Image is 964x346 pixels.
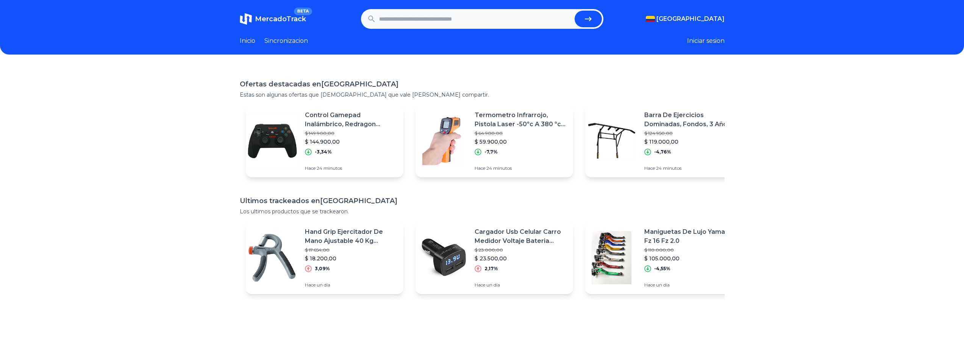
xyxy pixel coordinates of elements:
button: Iniciar sesion [687,36,725,45]
a: Sincronizacion [264,36,308,45]
p: $ 149.900,00 [305,130,397,136]
p: $ 17.654,00 [305,247,397,253]
p: $ 144.900,00 [305,138,397,146]
img: Featured image [416,231,469,284]
img: Colombia [646,16,655,22]
p: Termometro Infrarrojo, Pistola Laser -50ºc A 380 ºc Digital [475,111,567,129]
p: -7,7% [484,149,498,155]
p: Cargador Usb Celular Carro Medidor Voltaje Bateria Vehicular [475,227,567,246]
a: MercadoTrackBETA [240,13,306,25]
img: Featured image [585,114,638,168]
p: Control Gamepad Inalámbrico, Redragon Harrow G808, Pc / Ps3 [305,111,397,129]
p: $ 23.500,00 [475,255,567,262]
a: Inicio [240,36,255,45]
p: Barra De Ejercicios Dominadas, Fondos, 3 Años De Garantía [644,111,737,129]
p: $ 124.950,00 [644,130,737,136]
p: Estas son algunas ofertas que [DEMOGRAPHIC_DATA] que vale [PERSON_NAME] compartir. [240,91,725,99]
p: Hace un día [475,282,567,288]
a: Featured imageBarra De Ejercicios Dominadas, Fondos, 3 Años De Garantía$ 124.950,00$ 119.000,00-4... [585,105,743,177]
p: Hand Grip Ejercitador De Mano Ajustable 40 Kg Sportfitness [305,227,397,246]
p: Hace un día [305,282,397,288]
p: $ 64.900,00 [475,130,567,136]
span: BETA [294,8,312,15]
img: MercadoTrack [240,13,252,25]
span: MercadoTrack [255,15,306,23]
p: Los ultimos productos que se trackearon. [240,208,725,215]
p: 3,09% [315,266,330,272]
img: Featured image [246,114,299,168]
a: Featured imageTermometro Infrarrojo, Pistola Laser -50ºc A 380 ºc Digital$ 64.900,00$ 59.900,00-7... [416,105,573,177]
img: Featured image [416,114,469,168]
p: $ 119.000,00 [644,138,737,146]
h1: Ofertas destacadas en [GEOGRAPHIC_DATA] [240,79,725,89]
h1: Ultimos trackeados en [GEOGRAPHIC_DATA] [240,196,725,206]
a: Featured imageManiguetas De Lujo Yamaha Fz 16 Fz 2.0$ 110.000,00$ 105.000,00-4,55%Hace un día [585,221,743,294]
p: Hace 24 minutos [305,165,397,171]
p: Maniguetas De Lujo Yamaha Fz 16 Fz 2.0 [644,227,737,246]
span: [GEOGRAPHIC_DATA] [656,14,725,23]
p: $ 23.000,00 [475,247,567,253]
p: -4,55% [654,266,670,272]
p: $ 18.200,00 [305,255,397,262]
p: $ 105.000,00 [644,255,737,262]
img: Featured image [246,231,299,284]
a: Featured imageCargador Usb Celular Carro Medidor Voltaje Bateria Vehicular$ 23.000,00$ 23.500,002... [416,221,573,294]
p: Hace un día [644,282,737,288]
p: $ 59.900,00 [475,138,567,146]
p: -3,34% [315,149,332,155]
button: [GEOGRAPHIC_DATA] [646,14,725,23]
p: Hace 24 minutos [475,165,567,171]
p: Hace 24 minutos [644,165,737,171]
a: Featured imageControl Gamepad Inalámbrico, Redragon Harrow G808, Pc / Ps3$ 149.900,00$ 144.900,00... [246,105,403,177]
p: 2,17% [484,266,498,272]
p: $ 110.000,00 [644,247,737,253]
img: Featured image [585,231,638,284]
a: Featured imageHand Grip Ejercitador De Mano Ajustable 40 Kg Sportfitness$ 17.654,00$ 18.200,003,0... [246,221,403,294]
p: -4,76% [654,149,671,155]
